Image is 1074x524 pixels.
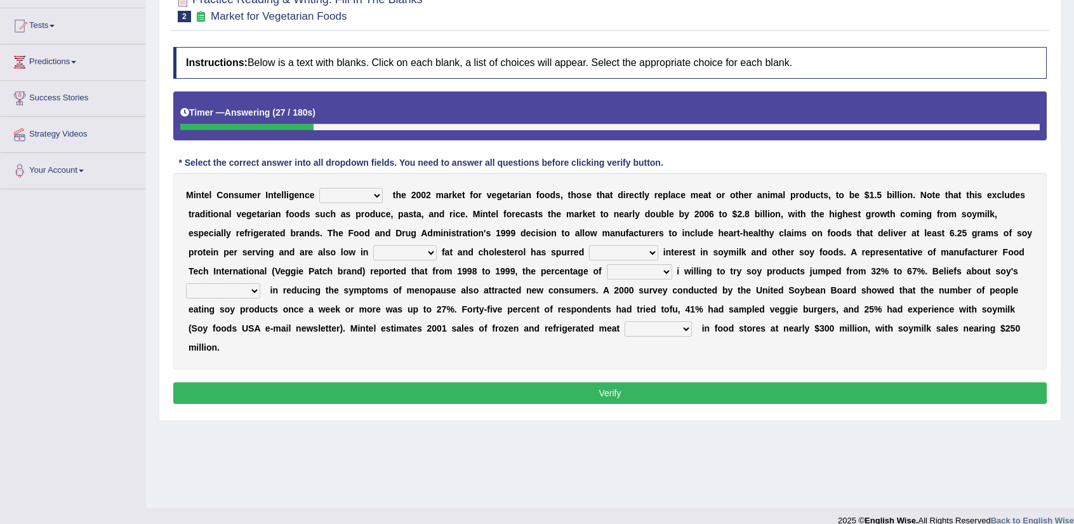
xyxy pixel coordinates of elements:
b: r [796,190,799,200]
b: s [555,190,560,200]
b: m [911,209,918,219]
b: 8 [745,209,750,219]
b: b [679,209,684,219]
b: o [223,190,229,200]
b: f [503,209,507,219]
b: o [364,209,370,219]
b: o [730,190,736,200]
b: r [871,209,874,219]
b: i [767,190,770,200]
b: I [265,190,268,200]
b: o [473,190,479,200]
b: 2 [694,209,699,219]
b: l [284,190,286,200]
b: e [698,190,703,200]
b: i [211,209,213,219]
b: s [823,190,828,200]
b: g [837,209,843,219]
b: e [276,190,281,200]
b: r [629,209,632,219]
b: x [992,190,997,200]
b: p [663,190,668,200]
b: i [899,190,902,200]
b: e [744,190,749,200]
b: s [408,209,413,219]
b: t [958,190,962,200]
small: Market for Vegetarian Foods [211,10,347,22]
b: a [624,209,629,219]
b: t [488,209,491,219]
b: d [1010,190,1016,200]
h4: Below is a text with blanks. Click on each blank, a list of choices will appear. Select the appro... [173,47,1047,79]
b: i [205,209,208,219]
b: k [583,209,588,219]
b: m [436,190,444,200]
b: e [658,190,663,200]
b: s [315,209,320,219]
b: d [645,209,651,219]
b: r [512,209,515,219]
b: e [819,209,825,219]
b: r [192,209,195,219]
b: n [434,209,439,219]
b: t [597,190,600,200]
b: t [462,190,465,200]
b: 0 [421,190,426,200]
b: M [473,209,481,219]
b: e [556,209,561,219]
b: ) [312,107,315,118]
b: o [905,209,911,219]
b: i [194,190,196,200]
b: l [783,190,785,200]
b: c [305,190,310,200]
b: . [465,209,468,219]
b: h [738,190,744,200]
b: e [241,209,246,219]
b: o [213,209,219,219]
b: w [788,209,795,219]
b: t [797,209,800,219]
b: Instructions: [186,57,248,68]
b: 2 [426,190,431,200]
b: r [749,190,752,200]
b: g [289,190,295,200]
b: s [581,190,587,200]
b: n [482,209,488,219]
b: s [305,209,310,219]
b: , [421,209,424,219]
b: r [515,190,518,200]
b: o [539,190,545,200]
b: c [634,190,639,200]
b: l [1002,190,1004,200]
b: n [908,190,913,200]
b: n [218,209,224,219]
b: t [274,190,277,200]
b: n [614,209,620,219]
b: h [571,190,576,200]
b: h [948,190,953,200]
b: h [890,209,896,219]
b: n [275,209,281,219]
b: r [654,190,658,200]
b: l [894,190,897,200]
b: t [189,209,192,219]
b: t [966,190,969,200]
b: g [246,209,252,219]
b: s [538,209,543,219]
a: Strategy Videos [1,117,145,149]
b: b [755,209,760,219]
b: d [300,209,305,219]
b: c [997,190,1002,200]
b: , [828,190,831,200]
b: a [270,209,275,219]
b: 5 [877,190,882,200]
b: u [375,209,381,219]
b: s [853,209,858,219]
b: f [536,190,540,200]
b: i [795,209,797,219]
b: , [390,209,393,219]
b: , [781,209,783,219]
b: t [932,190,935,200]
b: b [887,190,892,200]
b: e [252,190,257,200]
